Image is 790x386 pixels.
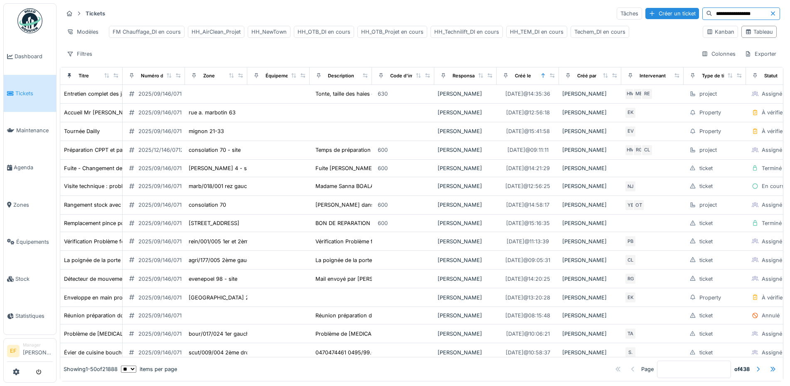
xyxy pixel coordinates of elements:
div: 0470474461 0495/99.07.96 [315,349,385,356]
div: [PERSON_NAME] [438,256,493,264]
div: 2025/09/146/07126 [138,238,188,245]
span: Zones [13,201,53,209]
div: HH_OTB_DI en cours [298,28,350,36]
div: 600 [378,164,388,172]
div: [PERSON_NAME] [562,275,618,283]
div: ticket [699,164,713,172]
div: Assigné [762,90,782,98]
div: bour/017/024 1er gauche [189,330,252,338]
strong: of 438 [734,365,750,373]
div: 2025/09/146/07137 [138,201,188,209]
div: 2025/09/146/07134 [138,164,188,172]
div: [PERSON_NAME] [438,164,493,172]
div: 600 [378,146,388,154]
div: [DATE] @ 14:35:36 [505,90,550,98]
div: FM Chauffage_DI en cours [113,28,181,36]
div: TA [625,328,636,339]
div: project [699,146,717,154]
div: 2025/09/146/07124 [138,349,188,356]
div: OT [633,199,645,211]
li: [PERSON_NAME] [23,342,53,360]
div: [PERSON_NAME] [438,330,493,338]
div: [STREET_ADDRESS] [189,219,239,227]
div: [PERSON_NAME] [438,146,493,154]
div: À vérifier [762,294,785,302]
div: Créé le [515,72,531,79]
div: À vérifier [762,127,785,135]
div: [DATE] @ 08:15:48 [505,312,550,319]
div: Type de ticket [702,72,734,79]
div: Visite technique : problème d'humidité [64,182,161,190]
div: [PERSON_NAME] [562,349,618,356]
div: En cours [762,182,785,190]
div: [DATE] @ 15:41:58 [506,127,550,135]
div: [PERSON_NAME] [438,294,493,302]
a: Maintenance [4,112,56,149]
div: [PERSON_NAME] [562,146,618,154]
div: BON DE REPARATION 311080 - REMPLACEMENT PINCE P... [315,219,467,227]
div: HH_TEM_DI en cours [510,28,564,36]
div: ME [633,88,645,100]
div: Assigné [762,349,782,356]
div: [PERSON_NAME] [562,90,618,98]
div: Intervenant [640,72,666,79]
div: PB [625,235,636,247]
div: [PERSON_NAME] [438,349,493,356]
div: [PERSON_NAME] [438,312,493,319]
div: EK [625,292,636,303]
div: À vérifier [762,109,785,116]
span: Maintenance [16,126,53,134]
div: evenepoel 98 - site [189,275,237,283]
div: 2025/09/146/07131 [138,294,187,302]
div: Zone [203,72,215,79]
div: Code d'imputation [390,72,432,79]
div: Problème de [MEDICAL_DATA] et moteur ventilation [64,330,194,338]
div: 2025/09/146/07123 [138,330,188,338]
div: [GEOGRAPHIC_DATA] 2 [189,294,249,302]
div: ticket [699,238,713,245]
div: [DATE] @ 12:56:18 [506,109,550,116]
div: Filtres [63,48,96,60]
div: Statut [764,72,778,79]
div: Réunion préparation dossiers [64,312,139,319]
div: Description [328,72,354,79]
div: [PERSON_NAME] [438,238,493,245]
div: EV [625,126,636,137]
div: Vérification Problème fenêtre salon [64,238,153,245]
div: [PERSON_NAME] [438,182,493,190]
strong: Tickets [82,10,108,17]
div: HH_NewTown [251,28,287,36]
div: scut/009/004 2ème droit [189,349,252,356]
div: 600 [378,219,388,227]
div: 630 [378,90,388,98]
div: Numéro de ticket [141,72,180,79]
div: ticket [699,219,713,227]
div: Équipement [266,72,293,79]
a: EF Manager[PERSON_NAME] [7,342,53,362]
div: Page [641,365,654,373]
div: [PERSON_NAME] dans le rangement du stock et la cré... [315,201,459,209]
div: marb/018/001 rez gauche [189,182,253,190]
div: ticket [699,275,713,283]
div: [PERSON_NAME] [438,201,493,209]
div: 2025/09/146/07141 [138,127,187,135]
div: Manager [23,342,53,348]
div: 2025/09/146/07135 [138,90,188,98]
a: Stock [4,260,56,297]
div: [PERSON_NAME] [438,109,493,116]
div: agri/177/005 2ème gauche [189,256,256,264]
div: Tableau [745,28,773,36]
div: Showing 1 - 50 of 21888 [64,365,118,373]
div: rue a. marbotin 63 [189,109,236,116]
li: EF [7,345,20,357]
a: Agenda [4,149,56,186]
div: consolation 70 [189,201,226,209]
div: [DATE] @ 09:11:11 [507,146,549,154]
a: Zones [4,186,56,223]
div: rein/001/005 1er et 2ème [189,238,251,245]
div: Assigné [762,238,782,245]
div: Vérification Problème fenêtre salon [315,238,404,245]
div: 2025/09/146/07140 [138,219,188,227]
div: [PERSON_NAME] [562,201,618,209]
div: ticket [699,312,713,319]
